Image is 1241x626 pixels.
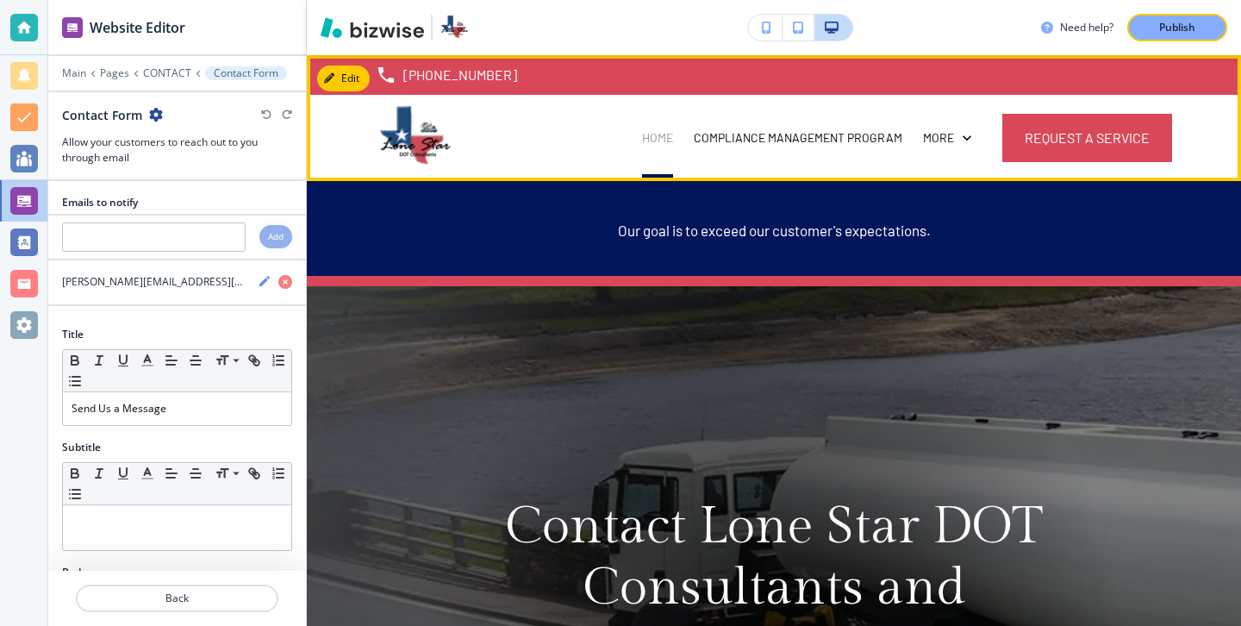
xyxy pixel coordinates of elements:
button: Pages [100,67,129,79]
img: Your Logo [440,14,470,41]
h3: Need help? [1060,20,1113,35]
span: Request a Service [1025,128,1150,148]
h2: Emails to notify [62,195,138,210]
h2: Subtitle [62,440,101,455]
button: Request a Service [1002,114,1172,162]
h2: Title [62,327,84,342]
h4: Add [268,230,284,243]
h2: Body [62,565,86,580]
h3: Allow your customers to reach out to you through email [62,135,292,166]
h4: [PERSON_NAME][EMAIL_ADDRESS][DOMAIN_NAME] [62,274,244,290]
p: More [923,129,954,147]
button: Publish [1127,14,1227,41]
p: Our goal is to exceed our customer's expectations. [376,219,1172,241]
a: [PHONE_NUMBER] [376,62,517,88]
img: editor icon [62,17,83,38]
img: Lone Star DOT Consultants and Compliance [376,102,454,174]
h2: Contact Form [62,106,142,124]
p: Publish [1159,20,1195,35]
button: Main [62,67,86,79]
p: Send Us a Message [72,401,283,416]
button: Contact Form [205,66,287,80]
img: Bizwise Logo [321,17,424,38]
p: Contact Form [214,67,278,79]
p: HOME [642,129,673,147]
p: Back [78,591,277,606]
button: Edit [317,66,370,91]
h2: Website Editor [90,17,185,38]
p: [PHONE_NUMBER] [403,62,517,88]
button: [PERSON_NAME][EMAIL_ADDRESS][DOMAIN_NAME] [48,260,306,306]
button: CONTACT [143,67,191,79]
button: Back [76,585,278,612]
p: Compliance Management Program [694,129,902,147]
